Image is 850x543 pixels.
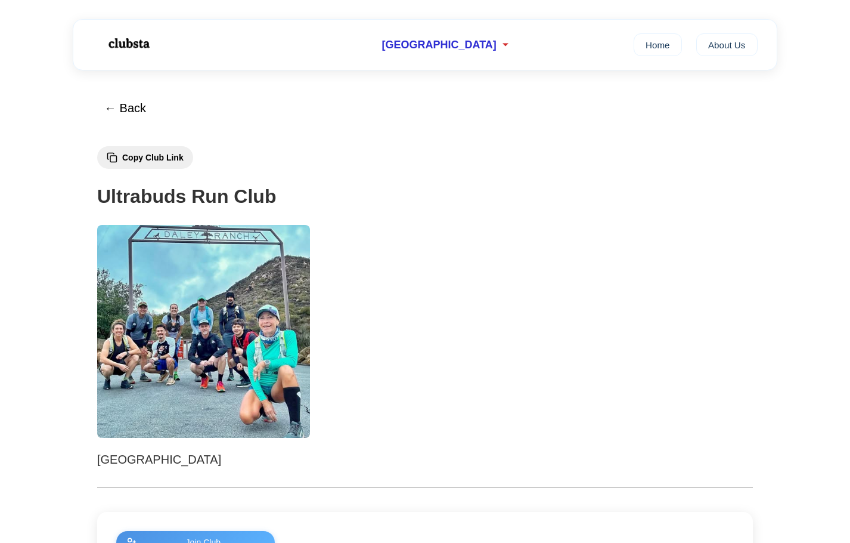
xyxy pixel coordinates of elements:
[97,450,753,469] p: [GEOGRAPHIC_DATA]
[97,181,753,212] h1: Ultrabuds Run Club
[381,39,496,51] span: [GEOGRAPHIC_DATA]
[97,146,193,169] button: Copy Club Link
[97,94,153,122] button: ← Back
[696,33,758,56] a: About Us
[634,33,682,56] a: Home
[92,29,164,58] img: Logo
[97,225,310,438] img: Ultrabuds Run Club 1
[122,153,184,162] span: Copy Club Link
